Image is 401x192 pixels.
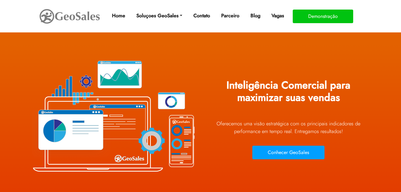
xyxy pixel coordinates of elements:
a: Blog [248,10,263,22]
a: Contato [191,10,213,22]
img: GeoSales [39,8,101,25]
img: Plataforma GeoSales [29,46,196,185]
a: Soluçoes GeoSales [134,10,185,22]
button: Conhecer GeoSales [252,146,325,159]
a: Home [110,10,128,22]
h1: Inteligência Comercial para maximizar suas vendas [205,75,372,113]
a: Parceiro [219,10,242,22]
button: Demonstração [293,10,353,23]
p: Oferecemos uma visão estratégica com os principais indicadores de performance em tempo real. Ent... [205,120,372,135]
a: Vagas [269,10,287,22]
